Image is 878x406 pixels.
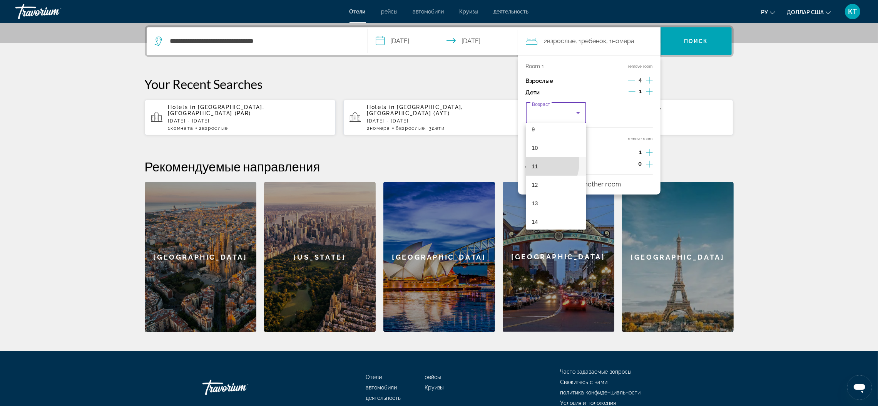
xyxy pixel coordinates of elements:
[526,213,587,231] mat-option: 14 лет
[526,194,587,213] mat-option: 13 лет
[532,182,538,188] font: 12
[526,120,587,139] mat-option: 9 лет
[532,219,538,225] font: 14
[526,157,587,176] mat-option: 11 лет
[532,126,535,133] font: 9
[526,139,587,157] mat-option: 10 лет
[532,145,538,151] font: 10
[847,375,872,400] iframe: Кнопка запуска окна обмена сообщениями
[532,200,538,206] font: 13
[532,163,538,169] font: 11
[526,176,587,194] mat-option: 12 лет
